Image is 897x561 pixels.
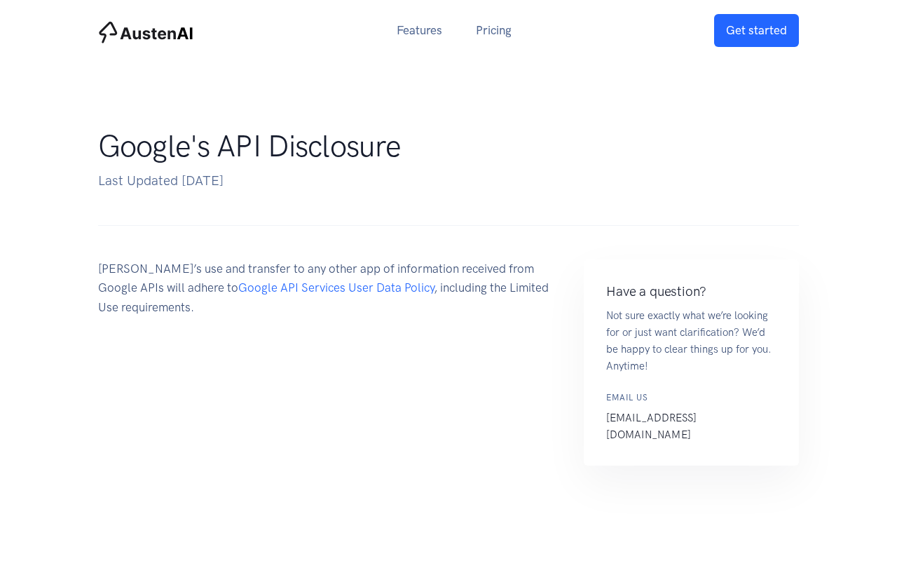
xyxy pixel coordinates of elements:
[380,15,459,46] a: Features
[714,14,799,47] a: Get started
[98,259,556,317] p: [PERSON_NAME]’s use and transfer to any other app of information received from Google APIs will a...
[98,21,193,43] img: AustenAI Home
[606,307,776,374] p: Not sure exactly what we’re looking for or just want clarification? We’d be happy to clear things...
[606,282,776,302] h4: Have a question?
[98,170,771,191] p: Last Updated [DATE]
[459,15,528,46] a: Pricing
[606,391,776,405] h6: Email us
[238,280,434,295] a: Google API Services User Data Policy
[98,128,771,165] h1: Google's API Disclosure
[606,412,697,441] a: [EMAIL_ADDRESS][DOMAIN_NAME]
